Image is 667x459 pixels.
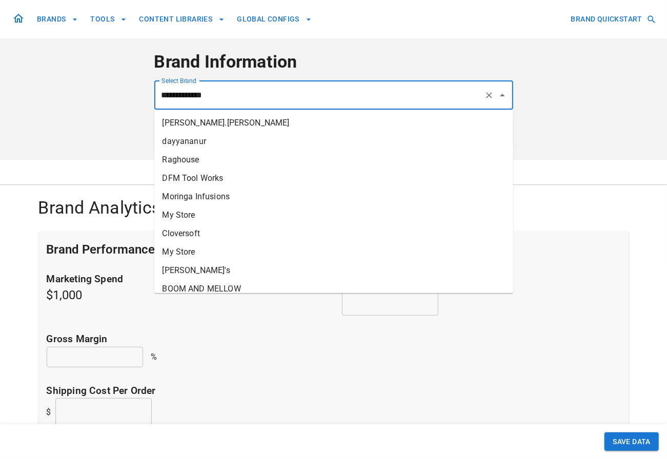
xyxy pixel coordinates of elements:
h5: Brand Performance Metrics - User Input [47,241,268,258]
button: BRAND QUICKSTART [567,10,659,29]
button: Close [495,88,510,102]
label: Select Brand [161,76,196,85]
p: Marketing Spend [47,272,326,287]
p: % [151,351,157,363]
li: [PERSON_NAME]'s [154,261,513,280]
li: My Store [154,243,513,261]
li: My Store [154,206,513,224]
h4: Brand Information [154,51,513,73]
button: BRANDS [33,10,82,29]
button: TOOLS [86,10,131,29]
div: Brand Performance Metrics - User Input [38,231,629,268]
button: SAVE DATA [604,432,659,451]
li: dayyananur [154,132,513,151]
p: $ [47,406,51,419]
h5: $1,000 [47,272,326,316]
li: Moringa Infusions [154,187,513,206]
li: Raghouse [154,151,513,169]
p: Gross margin [47,332,621,347]
li: [PERSON_NAME].[PERSON_NAME] [154,114,513,132]
button: GLOBAL CONFIGS [233,10,316,29]
li: DFM Tool Works [154,169,513,187]
p: Shipping cost per order [47,384,621,399]
button: CONTENT LIBRARIES [135,10,229,29]
li: BOOM AND MELLOW [154,280,513,298]
h4: Brand Analytics [38,197,629,219]
button: Clear [482,88,496,102]
li: Cloversoft [154,224,513,243]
